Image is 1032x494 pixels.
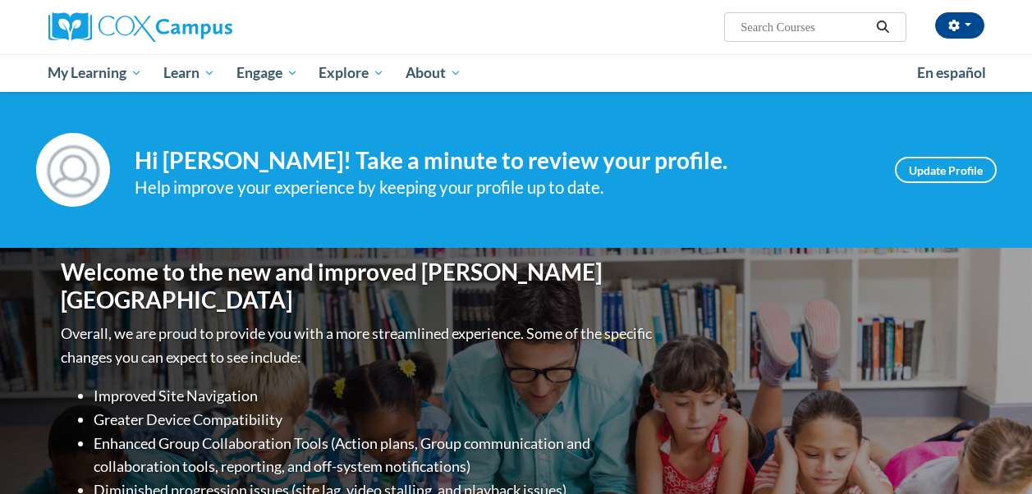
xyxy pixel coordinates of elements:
a: My Learning [38,54,154,92]
a: Cox Campus [48,12,344,42]
a: En español [906,56,997,90]
img: Cox Campus [48,12,232,42]
img: Profile Image [36,133,110,207]
input: Search Courses [739,17,870,37]
a: Learn [153,54,226,92]
span: Explore [319,63,384,83]
span: Engage [236,63,298,83]
span: Learn [163,63,215,83]
div: Main menu [36,54,997,92]
li: Improved Site Navigation [94,384,656,408]
iframe: Button to launch messaging window [966,428,1019,481]
button: Search [870,17,895,37]
a: Explore [308,54,395,92]
li: Greater Device Compatibility [94,408,656,432]
h1: Welcome to the new and improved [PERSON_NAME][GEOGRAPHIC_DATA] [61,258,656,313]
div: Help improve your experience by keeping your profile up to date. [135,174,870,201]
a: Update Profile [895,157,997,183]
span: About [406,63,461,83]
span: En español [917,64,986,81]
button: Account Settings [935,12,984,39]
li: Enhanced Group Collaboration Tools (Action plans, Group communication and collaboration tools, re... [94,432,656,479]
a: Engage [226,54,309,92]
h4: Hi [PERSON_NAME]! Take a minute to review your profile. [135,147,870,175]
span: My Learning [48,63,142,83]
p: Overall, we are proud to provide you with a more streamlined experience. Some of the specific cha... [61,322,656,369]
a: About [395,54,472,92]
